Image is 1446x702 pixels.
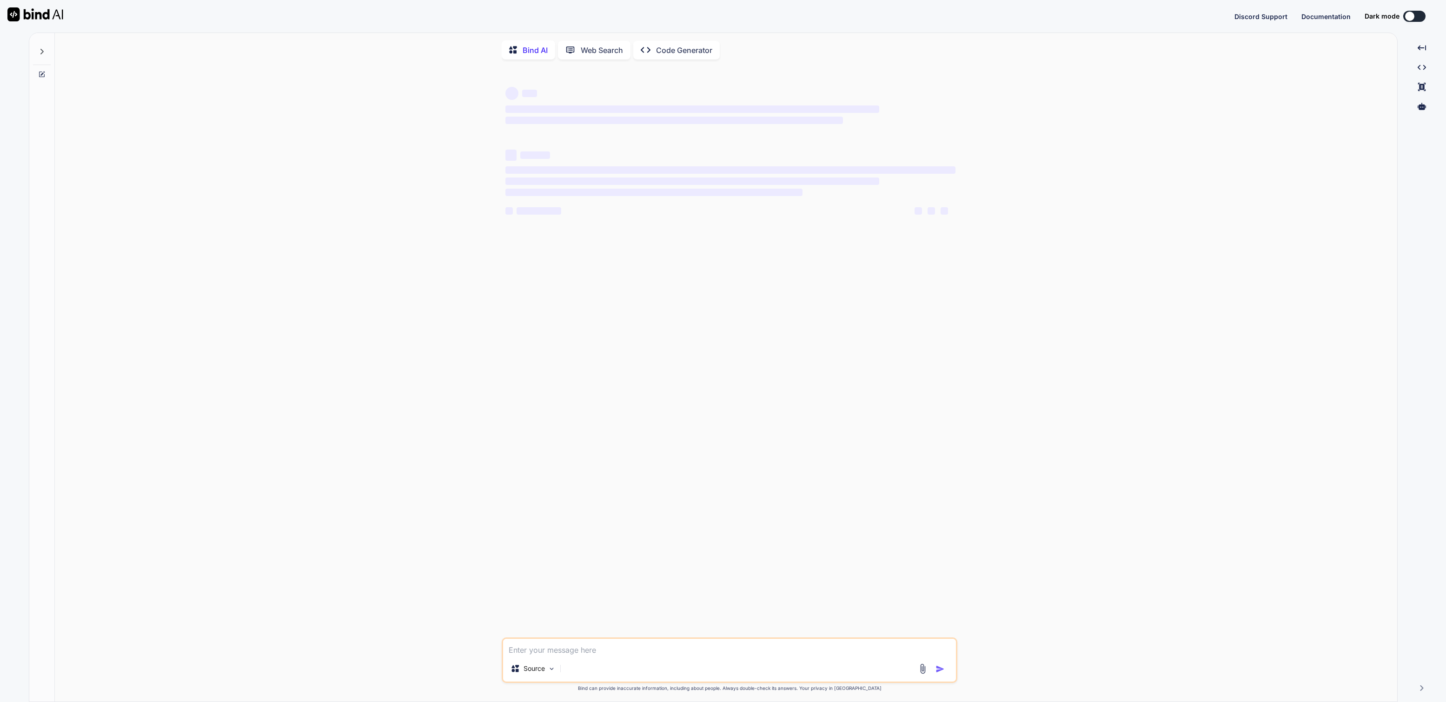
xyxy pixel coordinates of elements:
[502,685,957,692] p: Bind can provide inaccurate information, including about people. Always double-check its answers....
[505,87,518,100] span: ‌
[505,105,879,113] span: ‌
[505,150,517,161] span: ‌
[1234,13,1287,20] span: Discord Support
[522,90,537,97] span: ‌
[1301,12,1351,21] button: Documentation
[915,207,922,215] span: ‌
[935,664,945,674] img: icon
[1234,12,1287,21] button: Discord Support
[505,177,879,185] span: ‌
[524,664,545,673] p: Source
[505,166,955,174] span: ‌
[523,45,548,56] p: Bind AI
[941,207,948,215] span: ‌
[1365,12,1400,21] span: Dark mode
[928,207,935,215] span: ‌
[656,45,712,56] p: Code Generator
[917,663,928,674] img: attachment
[520,151,550,159] span: ‌
[517,207,561,215] span: ‌
[505,207,513,215] span: ‌
[7,7,63,21] img: Bind AI
[548,665,556,673] img: Pick Models
[505,189,803,196] span: ‌
[581,45,623,56] p: Web Search
[1301,13,1351,20] span: Documentation
[505,117,843,124] span: ‌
